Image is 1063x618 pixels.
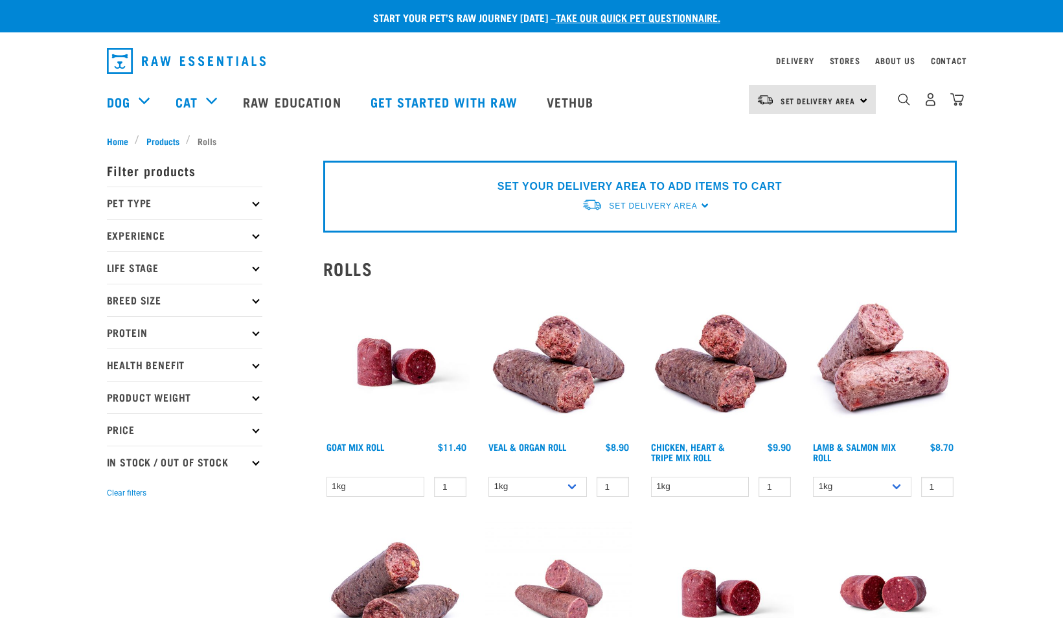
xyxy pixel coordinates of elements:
[107,187,262,219] p: Pet Type
[107,284,262,316] p: Breed Size
[606,442,629,452] div: $8.90
[485,289,632,436] img: Veal Organ Mix Roll 01
[651,444,725,459] a: Chicken, Heart & Tripe Mix Roll
[768,442,791,452] div: $9.90
[107,316,262,349] p: Protein
[434,477,466,497] input: 1
[97,43,967,79] nav: dropdown navigation
[438,442,466,452] div: $11.40
[107,134,135,148] a: Home
[107,92,130,111] a: Dog
[759,477,791,497] input: 1
[107,219,262,251] p: Experience
[358,76,534,128] a: Get started with Raw
[139,134,186,148] a: Products
[107,134,957,148] nav: breadcrumbs
[107,446,262,478] p: In Stock / Out Of Stock
[597,477,629,497] input: 1
[931,58,967,63] a: Contact
[930,442,954,452] div: $8.70
[757,94,774,106] img: van-moving.png
[950,93,964,106] img: home-icon@2x.png
[107,487,146,499] button: Clear filters
[107,251,262,284] p: Life Stage
[781,98,856,103] span: Set Delivery Area
[107,349,262,381] p: Health Benefit
[582,198,602,212] img: van-moving.png
[609,201,697,211] span: Set Delivery Area
[107,134,128,148] span: Home
[898,93,910,106] img: home-icon-1@2x.png
[146,134,179,148] span: Products
[488,444,566,449] a: Veal & Organ Roll
[921,477,954,497] input: 1
[323,258,957,279] h2: Rolls
[176,92,198,111] a: Cat
[323,289,470,436] img: Raw Essentials Chicken Lamb Beef Bulk Minced Raw Dog Food Roll Unwrapped
[813,444,896,459] a: Lamb & Salmon Mix Roll
[810,289,957,436] img: 1261 Lamb Salmon Roll 01
[107,381,262,413] p: Product Weight
[875,58,915,63] a: About Us
[556,14,720,20] a: take our quick pet questionnaire.
[326,444,384,449] a: Goat Mix Roll
[830,58,860,63] a: Stores
[107,413,262,446] p: Price
[497,179,782,194] p: SET YOUR DELIVERY AREA TO ADD ITEMS TO CART
[924,93,937,106] img: user.png
[534,76,610,128] a: Vethub
[776,58,814,63] a: Delivery
[107,154,262,187] p: Filter products
[230,76,357,128] a: Raw Education
[648,289,795,436] img: Chicken Heart Tripe Roll 01
[107,48,266,74] img: Raw Essentials Logo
